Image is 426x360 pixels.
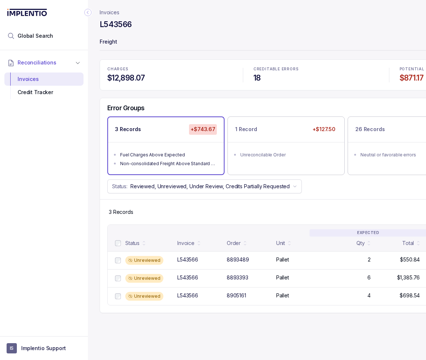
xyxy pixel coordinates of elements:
[4,55,84,71] button: Reconciliations
[125,292,163,301] div: Unreviewed
[112,183,127,190] p: Status:
[402,240,414,247] div: Total
[367,274,371,281] p: 6
[276,256,289,263] p: Pallet
[100,9,119,16] a: Invoices
[107,104,145,112] h5: Error Groups
[7,343,81,353] button: User initialsImplentio Support
[235,126,257,133] p: 1 Record
[400,292,420,299] p: $698.54
[107,73,233,83] h4: $12,898.07
[107,179,302,193] button: Status:Reviewed, Unreviewed, Under Review, Credits Partially Requested
[100,19,132,30] h4: L543566
[276,292,289,299] p: Pallet
[115,275,121,281] input: checkbox-checkbox
[18,32,53,40] span: Global Search
[253,73,379,83] h4: 18
[355,126,385,133] p: 26 Records
[115,240,121,246] input: checkbox-checkbox
[177,256,198,263] div: L543566
[115,126,141,133] p: 3 Records
[125,274,163,283] div: Unreviewed
[397,274,420,281] p: $1,385.76
[84,8,92,17] div: Collapse Icon
[253,67,379,71] p: CREDITABLE ERRORS
[177,274,198,281] div: L543566
[10,73,78,86] div: Invoices
[227,256,249,263] div: 8893489
[115,293,121,299] input: checkbox-checkbox
[4,71,84,101] div: Reconciliations
[356,240,365,247] div: Qty
[240,151,336,159] div: Unreconcilable Order
[10,86,78,99] div: Credit Tracker
[177,240,195,247] div: Invoice
[130,183,290,190] p: Reviewed, Unreviewed, Under Review, Credits Partially Requested
[276,240,285,247] div: Unit
[21,345,66,352] p: Implentio Support
[120,160,216,167] div: Non-consolidated Freight Above Standard Deviation
[115,257,121,263] input: checkbox-checkbox
[400,256,420,263] p: $550.84
[120,151,216,159] div: Fuel Charges Above Expected
[227,274,248,281] div: 8893393
[109,208,133,216] p: 3 Records
[227,240,241,247] div: Order
[125,256,163,265] div: Unreviewed
[276,274,289,281] p: Pallet
[189,124,217,134] p: +$743.67
[18,59,56,66] span: Reconciliations
[227,292,246,299] div: 8905161
[107,67,233,71] p: CHARGES
[177,292,198,299] div: L543566
[7,343,17,353] span: User initials
[125,240,140,247] div: Status
[100,9,119,16] nav: breadcrumb
[367,292,371,299] p: 4
[109,208,133,216] div: Remaining page entries
[311,124,337,134] p: +$127.50
[368,256,371,263] p: 2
